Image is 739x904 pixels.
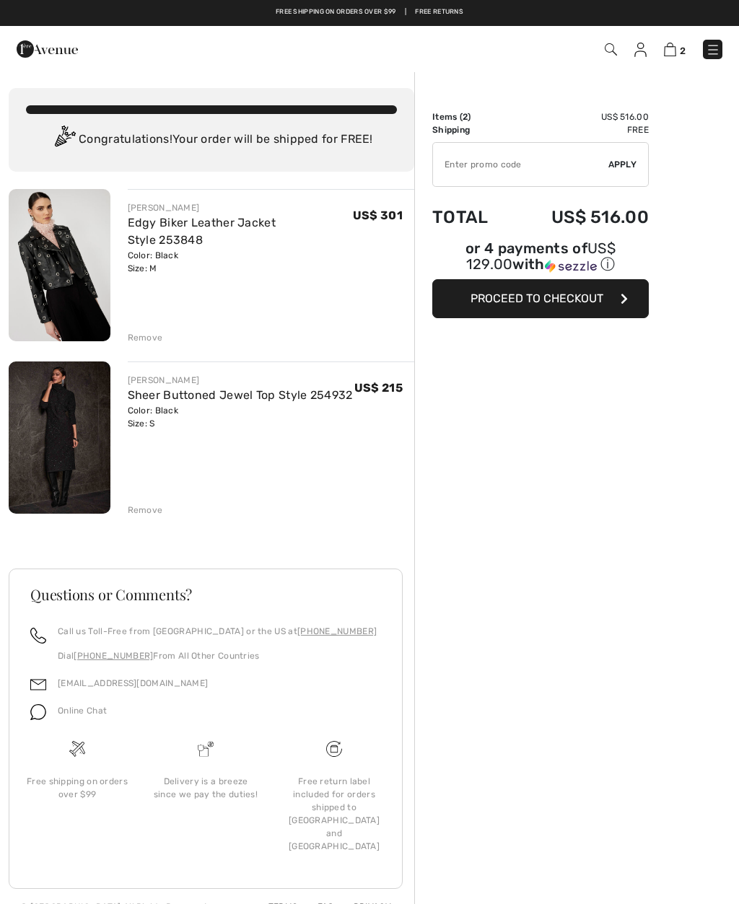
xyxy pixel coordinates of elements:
[433,143,608,186] input: Promo code
[432,242,649,274] div: or 4 payments of with
[706,43,720,57] img: Menu
[30,677,46,693] img: email
[354,381,403,395] span: US$ 215
[276,7,396,17] a: Free shipping on orders over $99
[432,123,511,136] td: Shipping
[511,110,649,123] td: US$ 516.00
[58,649,377,662] p: Dial From All Other Countries
[432,110,511,123] td: Items ( )
[198,741,214,757] img: Delivery is a breeze since we pay the duties!
[128,249,353,275] div: Color: Black Size: M
[58,706,107,716] span: Online Chat
[680,45,686,56] span: 2
[128,201,353,214] div: [PERSON_NAME]
[30,704,46,720] img: chat
[432,279,649,318] button: Proceed to Checkout
[511,123,649,136] td: Free
[153,775,258,801] div: Delivery is a breeze since we pay the duties!
[58,625,377,638] p: Call us Toll-Free from [GEOGRAPHIC_DATA] or the US at
[30,628,46,644] img: call
[432,193,511,242] td: Total
[432,242,649,279] div: or 4 payments ofUS$ 129.00withSezzle Click to learn more about Sezzle
[664,40,686,58] a: 2
[463,112,468,122] span: 2
[128,216,276,247] a: Edgy Biker Leather Jacket Style 253848
[74,651,153,661] a: [PHONE_NUMBER]
[17,41,78,55] a: 1ère Avenue
[608,158,637,171] span: Apply
[605,43,617,56] img: Search
[353,209,403,222] span: US$ 301
[297,626,377,636] a: [PHONE_NUMBER]
[9,189,110,341] img: Edgy Biker Leather Jacket Style 253848
[128,404,353,430] div: Color: Black Size: S
[69,741,85,757] img: Free shipping on orders over $99
[128,504,163,517] div: Remove
[326,741,342,757] img: Free shipping on orders over $99
[405,7,406,17] span: |
[25,775,130,801] div: Free shipping on orders over $99
[58,678,208,688] a: [EMAIL_ADDRESS][DOMAIN_NAME]
[664,43,676,56] img: Shopping Bag
[128,331,163,344] div: Remove
[415,7,463,17] a: Free Returns
[466,240,616,273] span: US$ 129.00
[26,126,397,154] div: Congratulations! Your order will be shipped for FREE!
[30,587,381,602] h3: Questions or Comments?
[128,374,353,387] div: [PERSON_NAME]
[471,291,603,305] span: Proceed to Checkout
[511,193,649,242] td: US$ 516.00
[281,775,387,853] div: Free return label included for orders shipped to [GEOGRAPHIC_DATA] and [GEOGRAPHIC_DATA]
[50,126,79,154] img: Congratulation2.svg
[17,35,78,63] img: 1ère Avenue
[9,361,110,514] img: Sheer Buttoned Jewel Top Style 254932
[128,388,353,402] a: Sheer Buttoned Jewel Top Style 254932
[634,43,647,57] img: My Info
[545,260,597,273] img: Sezzle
